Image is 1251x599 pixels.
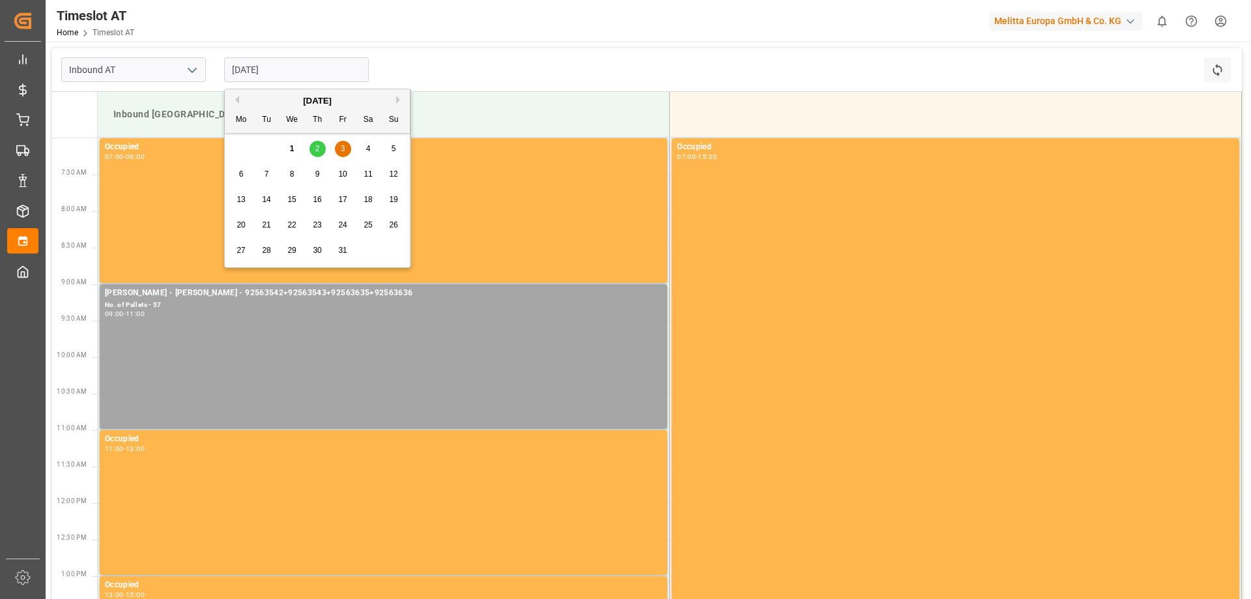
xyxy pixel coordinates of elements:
[396,96,404,104] button: Next Month
[360,112,377,128] div: Sa
[341,144,345,153] span: 3
[126,446,145,452] div: 13:00
[105,311,124,317] div: 09:00
[284,141,300,157] div: Choose Wednesday, October 1st, 2025
[284,166,300,183] div: Choose Wednesday, October 8th, 2025
[259,217,275,233] div: Choose Tuesday, October 21st, 2025
[124,311,126,317] div: -
[126,592,145,598] div: 15:00
[1177,7,1206,36] button: Help Center
[265,169,269,179] span: 7
[313,246,321,255] span: 30
[233,192,250,208] div: Choose Monday, October 13th, 2025
[105,446,124,452] div: 11:00
[57,534,87,541] span: 12:30 PM
[124,154,126,160] div: -
[284,192,300,208] div: Choose Wednesday, October 15th, 2025
[313,220,321,229] span: 23
[259,242,275,259] div: Choose Tuesday, October 28th, 2025
[57,461,87,468] span: 11:30 AM
[108,102,659,126] div: Inbound [GEOGRAPHIC_DATA]
[105,433,662,446] div: Occupied
[360,141,377,157] div: Choose Saturday, October 4th, 2025
[364,220,372,229] span: 25
[105,300,662,311] div: No. of Pallets - 57
[677,154,696,160] div: 07:00
[262,220,270,229] span: 21
[338,220,347,229] span: 24
[61,57,206,82] input: Type to search/select
[233,166,250,183] div: Choose Monday, October 6th, 2025
[386,112,402,128] div: Su
[315,169,320,179] span: 9
[61,169,87,176] span: 7:30 AM
[237,220,245,229] span: 20
[237,195,245,204] span: 13
[386,192,402,208] div: Choose Sunday, October 19th, 2025
[315,144,320,153] span: 2
[225,95,410,108] div: [DATE]
[233,112,250,128] div: Mo
[287,246,296,255] span: 29
[335,112,351,128] div: Fr
[989,8,1147,33] button: Melitta Europa GmbH & Co. KG
[239,169,244,179] span: 6
[61,570,87,577] span: 1:00 PM
[287,195,296,204] span: 15
[360,192,377,208] div: Choose Saturday, October 18th, 2025
[262,246,270,255] span: 28
[386,217,402,233] div: Choose Sunday, October 26th, 2025
[309,217,326,233] div: Choose Thursday, October 23rd, 2025
[61,315,87,322] span: 9:30 AM
[259,166,275,183] div: Choose Tuesday, October 7th, 2025
[105,154,124,160] div: 07:00
[386,141,402,157] div: Choose Sunday, October 5th, 2025
[392,144,396,153] span: 5
[335,217,351,233] div: Choose Friday, October 24th, 2025
[696,154,698,160] div: -
[364,195,372,204] span: 18
[124,592,126,598] div: -
[57,388,87,395] span: 10:30 AM
[124,446,126,452] div: -
[989,12,1142,31] div: Melitta Europa GmbH & Co. KG
[105,287,662,300] div: [PERSON_NAME] - [PERSON_NAME] - 92563542+92563543+92563635+92563636
[338,169,347,179] span: 10
[57,497,87,504] span: 12:00 PM
[237,246,245,255] span: 27
[309,112,326,128] div: Th
[290,169,295,179] span: 8
[338,195,347,204] span: 17
[309,242,326,259] div: Choose Thursday, October 30th, 2025
[57,351,87,358] span: 10:00 AM
[1147,7,1177,36] button: show 0 new notifications
[259,112,275,128] div: Tu
[309,141,326,157] div: Choose Thursday, October 2nd, 2025
[284,242,300,259] div: Choose Wednesday, October 29th, 2025
[57,424,87,431] span: 11:00 AM
[262,195,270,204] span: 14
[364,169,372,179] span: 11
[259,192,275,208] div: Choose Tuesday, October 14th, 2025
[287,220,296,229] span: 22
[389,169,397,179] span: 12
[309,192,326,208] div: Choose Thursday, October 16th, 2025
[231,96,239,104] button: Previous Month
[284,112,300,128] div: We
[105,579,662,592] div: Occupied
[338,246,347,255] span: 31
[389,220,397,229] span: 26
[61,205,87,212] span: 8:00 AM
[224,57,369,82] input: DD.MM.YYYY
[360,217,377,233] div: Choose Saturday, October 25th, 2025
[61,278,87,285] span: 9:00 AM
[386,166,402,183] div: Choose Sunday, October 12th, 2025
[366,144,371,153] span: 4
[677,141,1234,154] div: Occupied
[105,592,124,598] div: 13:00
[61,242,87,249] span: 8:30 AM
[233,217,250,233] div: Choose Monday, October 20th, 2025
[105,141,662,154] div: Occupied
[309,166,326,183] div: Choose Thursday, October 9th, 2025
[360,166,377,183] div: Choose Saturday, October 11th, 2025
